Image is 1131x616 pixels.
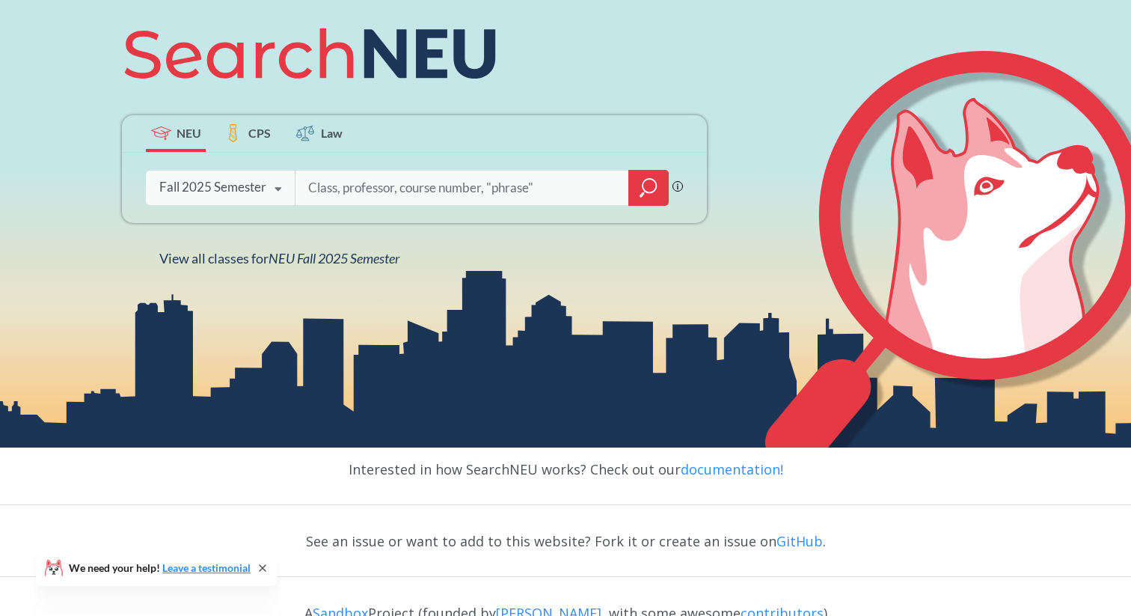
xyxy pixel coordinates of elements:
span: Law [321,124,343,141]
div: magnifying glass [628,170,669,206]
span: View all classes for [159,250,399,266]
a: GitHub [776,532,823,550]
span: NEU Fall 2025 Semester [269,250,399,266]
a: documentation! [681,460,783,478]
span: NEU [177,124,201,141]
div: Fall 2025 Semester [159,179,266,195]
input: Class, professor, course number, "phrase" [307,172,618,204]
span: CPS [248,124,271,141]
svg: magnifying glass [640,177,658,198]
